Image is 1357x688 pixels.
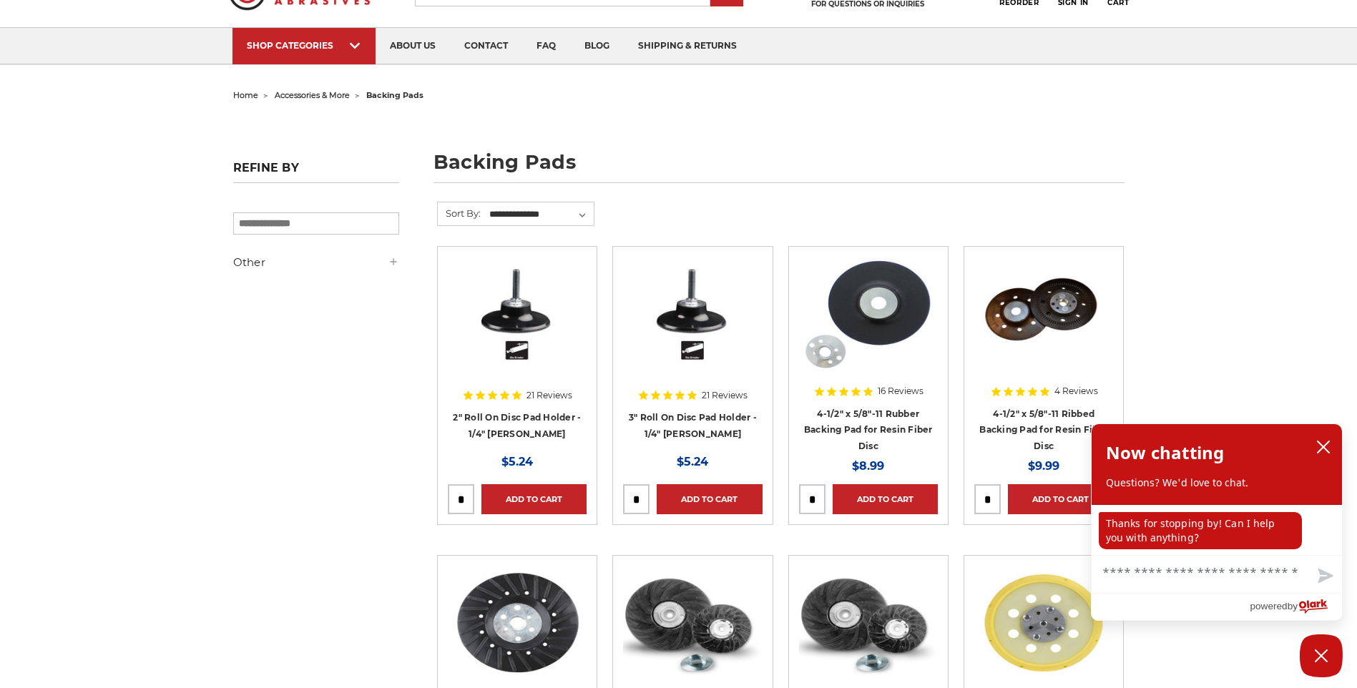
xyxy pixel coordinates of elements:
[852,459,884,473] span: $8.99
[376,28,450,64] a: about us
[677,455,708,468] span: $5.24
[570,28,624,64] a: blog
[1092,505,1342,555] div: chat
[366,90,423,100] span: backing pads
[1008,484,1113,514] a: Add to Cart
[1028,459,1059,473] span: $9.99
[624,28,751,64] a: shipping & returns
[1306,560,1342,593] button: Send message
[1106,438,1224,467] h2: Now chatting
[1106,476,1328,490] p: Questions? We'd love to chat.
[481,484,587,514] a: Add to Cart
[1300,634,1343,677] button: Close Chatbox
[275,90,350,100] a: accessories & more
[974,257,1113,371] img: 4.5 inch ribbed thermo plastic resin fiber disc backing pad
[233,254,399,271] h5: Other
[623,566,762,680] img: 7" x 5/8"-11 Backing Pad for Semi-Flexible Discs
[623,257,762,440] a: 3" Roll On Disc Pad Holder - 1/4" Shank
[799,257,938,440] a: 4-1/2" Resin Fiber Disc Backing Pad Flexible Rubber
[1312,436,1335,458] button: close chatbox
[433,152,1125,183] h1: backing pads
[979,408,1108,451] a: 4-1/2" x 5/8"-11 Ribbed Backing Pad for Resin Fiber Disc
[623,257,762,371] img: 3" Roll On Disc Pad Holder - 1/4" Shank
[657,484,762,514] a: Add to Cart
[448,257,587,440] a: 2" Roll On Disc Pad Holder - 1/4" Shank
[799,566,938,680] img: 4-1/2" x 5/8"-11 Backing Pad for Semi-Flexible Discs
[1099,512,1302,549] p: Thanks for stopping by! Can I help you with anything?
[799,257,938,371] img: 4-1/2" Resin Fiber Disc Backing Pad Flexible Rubber
[501,455,533,468] span: $5.24
[247,40,361,51] div: SHOP CATEGORIES
[448,566,587,680] img: Resin disc backing pad measuring 4 1/2 inches, an essential grinder accessory from Empire Abrasives
[1288,597,1298,615] span: by
[233,161,399,183] h5: Refine by
[448,257,587,371] img: 2" Roll On Disc Pad Holder - 1/4" Shank
[1250,597,1287,615] span: powered
[1250,594,1342,620] a: Powered by Olark
[1091,423,1343,621] div: olark chatbox
[438,202,481,224] label: Sort By:
[974,257,1113,440] a: 4.5 inch ribbed thermo plastic resin fiber disc backing pad
[233,90,258,100] a: home
[974,566,1113,680] img: 5” (8 Hole) DA Sander Backing Pad for PSA Adhesive Discs
[804,408,933,451] a: 4-1/2" x 5/8"-11 Rubber Backing Pad for Resin Fiber Disc
[833,484,938,514] a: Add to Cart
[522,28,570,64] a: faq
[450,28,522,64] a: contact
[487,204,594,225] select: Sort By:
